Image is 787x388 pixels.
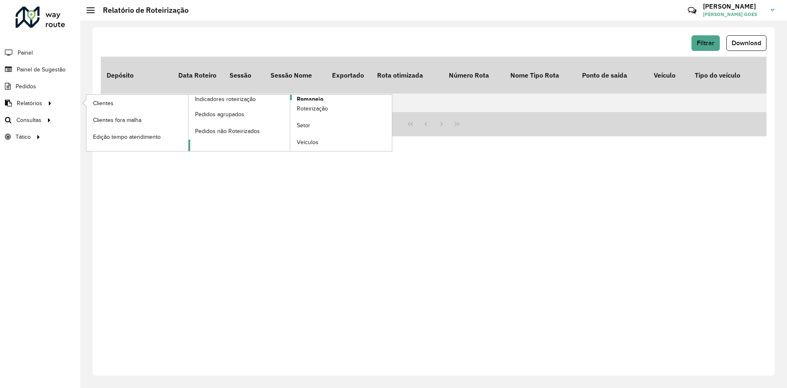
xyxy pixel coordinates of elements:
span: Clientes [93,99,114,108]
h2: Relatório de Roteirização [95,6,189,15]
a: Indicadores roteirização [86,95,290,151]
th: Sessão Nome [265,57,326,94]
span: [PERSON_NAME] GOES [703,11,764,18]
span: Romaneio [297,95,323,103]
th: Data Roteiro [173,57,224,94]
span: Relatórios [17,99,42,108]
th: Ponto de saída [576,57,648,94]
th: Sessão [224,57,265,94]
span: Edição tempo atendimento [93,133,161,141]
h3: [PERSON_NAME] [703,2,764,10]
a: Edição tempo atendimento [86,129,188,145]
a: Clientes [86,95,188,111]
span: Pedidos [16,82,36,91]
span: Clientes fora malha [93,116,141,124]
span: Consultas [16,116,41,124]
th: Número Rota [443,57,505,94]
a: Pedidos agrupados [189,106,290,122]
span: Veículos [297,138,318,147]
a: Contato Rápido [683,2,701,19]
span: Roteirização [297,104,328,113]
a: Clientes fora malha [86,112,188,128]
a: Pedidos não Roteirizados [189,123,290,139]
th: Rota otimizada [371,57,443,94]
button: Filtrar [691,35,720,51]
a: Veículos [290,134,392,151]
span: Painel de Sugestão [17,65,66,74]
span: Pedidos agrupados [195,110,244,119]
a: Setor [290,117,392,134]
a: Romaneio [189,95,392,151]
a: Roteirização [290,101,392,117]
span: Setor [297,121,310,130]
span: Pedidos não Roteirizados [195,127,260,135]
th: Depósito [101,57,173,94]
span: Indicadores roteirização [195,95,256,103]
th: Veículo [648,57,689,94]
th: Tipo do veículo [689,57,761,94]
th: Exportado [326,57,371,94]
span: Tático [16,133,31,141]
span: Download [732,39,761,46]
button: Download [726,35,767,51]
th: Nome Tipo Rota [505,57,576,94]
span: Painel [18,48,33,57]
span: Filtrar [697,39,714,46]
